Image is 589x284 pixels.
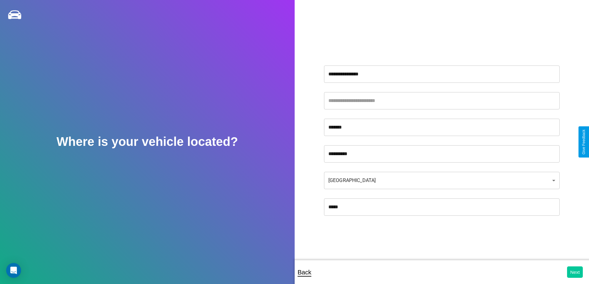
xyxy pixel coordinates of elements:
[298,267,311,278] p: Back
[582,129,586,155] div: Give Feedback
[6,263,21,278] div: Open Intercom Messenger
[567,266,583,278] button: Next
[324,172,560,189] div: [GEOGRAPHIC_DATA]
[57,135,238,149] h2: Where is your vehicle located?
